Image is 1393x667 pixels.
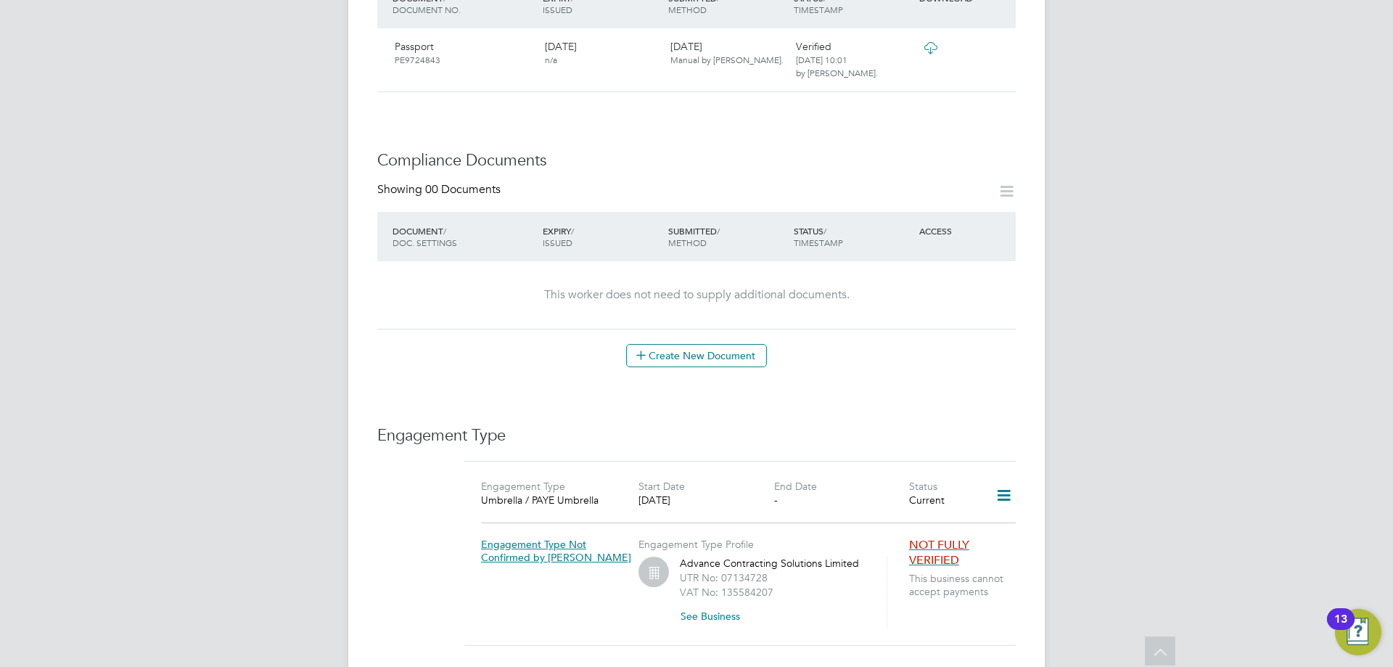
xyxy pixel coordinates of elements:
[638,494,773,507] div: [DATE]
[1335,609,1381,655] button: Open Resource Center, 13 new notifications
[1334,619,1347,638] div: 13
[389,34,539,72] div: Passport
[670,54,784,65] span: Manual by [PERSON_NAME].
[909,494,977,507] div: Current
[680,605,752,628] button: See Business
[680,586,773,599] label: VAT No: 135584207
[638,538,754,551] label: Engagement Type Profile
[377,150,1016,171] h3: Compliance Documents
[916,218,1016,244] div: ACCESS
[392,287,1001,303] div: This worker does not need to supply additional documents.
[796,40,831,53] span: Verified
[794,237,843,248] span: TIMESTAMP
[543,4,572,15] span: ISSUED
[717,225,720,237] span: /
[389,218,539,255] div: DOCUMENT
[393,237,457,248] span: DOC. SETTINGS
[909,480,937,493] label: Status
[909,572,1022,598] span: This business cannot accept payments
[393,4,461,15] span: DOCUMENT NO.
[481,480,565,493] label: Engagement Type
[668,4,707,15] span: METHOD
[481,538,631,564] span: Engagement Type Not Confirmed by [PERSON_NAME]
[823,225,826,237] span: /
[626,344,767,367] button: Create New Document
[665,34,790,72] div: [DATE]
[796,67,878,78] span: by [PERSON_NAME].
[377,182,504,197] div: Showing
[481,494,616,507] div: Umbrella / PAYE Umbrella
[545,54,557,65] span: n/a
[571,225,574,237] span: /
[909,538,969,568] span: NOT FULLY VERIFIED
[680,571,768,584] label: UTR No: 07134728
[395,54,440,65] span: PE9724843
[796,54,847,65] span: [DATE] 10:01
[665,218,790,255] div: SUBMITTED
[668,237,707,248] span: METHOD
[638,480,685,493] label: Start Date
[774,494,909,507] div: -
[680,557,868,628] div: Advance Contracting Solutions Limited
[794,4,843,15] span: TIMESTAMP
[539,218,665,255] div: EXPIRY
[774,480,817,493] label: End Date
[543,237,572,248] span: ISSUED
[425,182,501,197] span: 00 Documents
[790,218,916,255] div: STATUS
[377,425,1016,446] h3: Engagement Type
[443,225,446,237] span: /
[539,34,665,72] div: [DATE]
